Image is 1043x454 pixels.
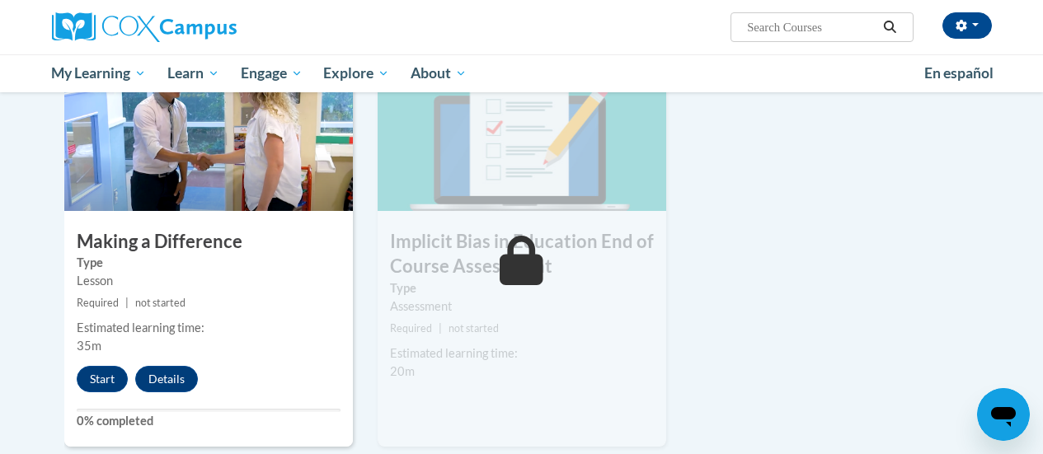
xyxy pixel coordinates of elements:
a: En español [914,56,1004,91]
label: Type [77,254,341,272]
button: Start [77,366,128,392]
label: Type [390,279,654,297]
a: Cox Campus [52,12,349,42]
span: My Learning [51,63,146,83]
span: Engage [241,63,303,83]
span: Learn [167,63,219,83]
button: Account Settings [942,12,992,39]
span: | [439,322,442,335]
a: My Learning [41,54,157,92]
span: Required [77,297,119,309]
div: Main menu [40,54,1004,92]
h3: Making a Difference [64,229,353,255]
span: Required [390,322,432,335]
a: Explore [312,54,400,92]
button: Search [877,17,902,37]
iframe: Button to launch messaging window [977,388,1030,441]
label: 0% completed [77,412,341,430]
div: Estimated learning time: [77,319,341,337]
span: 20m [390,364,415,378]
h3: Implicit Bias in Education End of Course Assessment [378,229,666,280]
input: Search Courses [745,17,877,37]
div: Assessment [390,297,654,316]
img: Course Image [378,46,666,211]
div: Estimated learning time: [390,344,654,363]
span: not started [135,297,186,309]
span: not started [449,322,499,335]
div: Lesson [77,272,341,290]
span: About [411,63,467,83]
span: En español [924,64,994,82]
button: Details [135,366,198,392]
a: Engage [230,54,313,92]
span: | [125,297,129,309]
img: Course Image [64,46,353,211]
span: 35m [77,339,101,353]
span: Explore [323,63,389,83]
a: About [400,54,477,92]
img: Cox Campus [52,12,237,42]
a: Learn [157,54,230,92]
